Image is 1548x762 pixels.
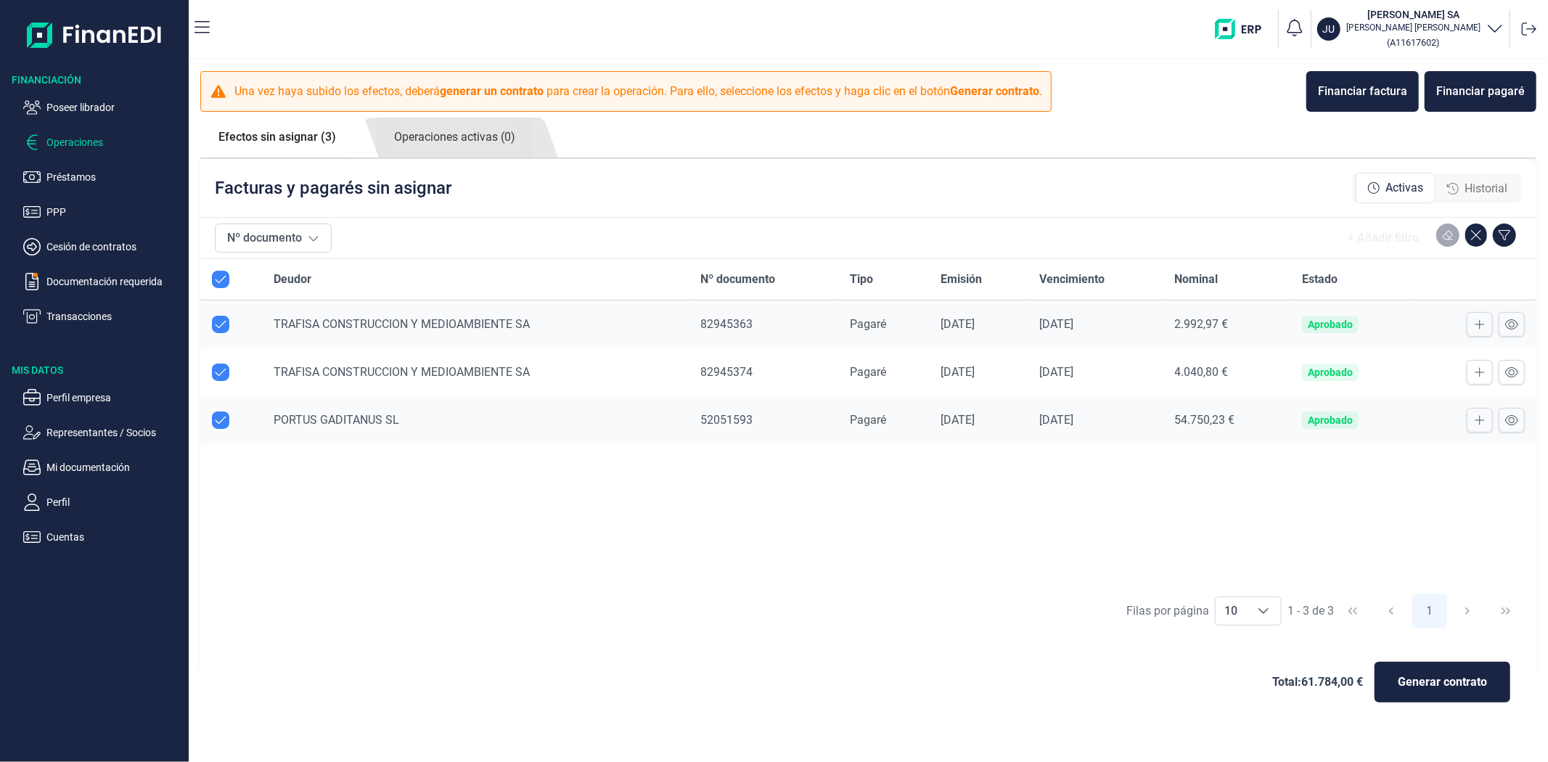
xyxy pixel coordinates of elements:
p: Operaciones [46,134,183,151]
small: Copiar cif [1388,37,1440,48]
span: Nominal [1175,271,1219,288]
div: Row Unselected null [212,411,229,429]
button: Mi documentación [23,459,183,476]
button: Operaciones [23,134,183,151]
div: All items selected [212,271,229,288]
span: 82945374 [700,365,753,379]
button: Perfil empresa [23,389,183,406]
p: Documentación requerida [46,273,183,290]
span: Activas [1385,179,1423,197]
div: Financiar pagaré [1436,83,1525,100]
button: Documentación requerida [23,273,183,290]
span: Total: 61.784,00 € [1272,673,1363,691]
button: Financiar pagaré [1425,71,1536,112]
p: Perfil [46,493,183,511]
button: Cesión de contratos [23,238,183,255]
span: TRAFISA CONSTRUCCION Y MEDIOAMBIENTE SA [274,317,530,331]
div: [DATE] [941,365,1016,380]
p: Representantes / Socios [46,424,183,441]
span: Vencimiento [1039,271,1105,288]
button: JU[PERSON_NAME] SA[PERSON_NAME] [PERSON_NAME](A11617602) [1317,7,1504,51]
p: Una vez haya subido los efectos, deberá para crear la operación. Para ello, seleccione los efecto... [234,83,1042,100]
p: Cuentas [46,528,183,546]
button: Last Page [1488,594,1523,628]
div: Activas [1356,173,1436,203]
span: TRAFISA CONSTRUCCION Y MEDIOAMBIENTE SA [274,365,530,379]
span: Emisión [941,271,982,288]
span: 1 - 3 de 3 [1287,605,1334,617]
h3: [PERSON_NAME] SA [1346,7,1481,22]
img: erp [1215,19,1272,39]
div: Historial [1436,174,1519,203]
span: Pagaré [850,317,886,331]
div: Aprobado [1308,414,1353,426]
span: Historial [1465,180,1507,197]
div: Aprobado [1308,319,1353,330]
button: Next Page [1450,594,1485,628]
a: Efectos sin asignar (3) [200,118,354,157]
button: Préstamos [23,168,183,186]
p: Préstamos [46,168,183,186]
button: Financiar factura [1306,71,1419,112]
span: 52051593 [700,413,753,427]
div: Aprobado [1308,366,1353,378]
p: Transacciones [46,308,183,325]
p: Perfil empresa [46,389,183,406]
p: [PERSON_NAME] [PERSON_NAME] [1346,22,1481,33]
span: Generar contrato [1398,673,1487,691]
div: 54.750,23 € [1175,413,1279,427]
div: 2.992,97 € [1175,317,1279,332]
span: Nº documento [700,271,775,288]
div: Row Unselected null [212,364,229,381]
div: [DATE] [1039,317,1151,332]
img: Logo de aplicación [27,12,163,58]
button: Previous Page [1374,594,1409,628]
div: [DATE] [1039,365,1151,380]
p: PPP [46,203,183,221]
span: 10 [1216,597,1246,625]
p: Mi documentación [46,459,183,476]
p: Poseer librador [46,99,183,116]
a: Operaciones activas (0) [376,118,533,157]
button: Generar contrato [1375,662,1510,702]
div: 4.040,80 € [1175,365,1279,380]
span: Estado [1302,271,1338,288]
button: Page 1 [1412,594,1447,628]
span: Deudor [274,271,311,288]
b: Generar contrato [950,84,1039,98]
button: Poseer librador [23,99,183,116]
p: Cesión de contratos [46,238,183,255]
span: 82945363 [700,317,753,331]
p: Facturas y pagarés sin asignar [215,176,451,200]
p: JU [1323,22,1335,36]
div: Financiar factura [1318,83,1407,100]
button: First Page [1335,594,1370,628]
div: Choose [1246,597,1281,625]
div: [DATE] [1039,413,1151,427]
b: generar un contrato [440,84,544,98]
div: Row Unselected null [212,316,229,333]
button: Perfil [23,493,183,511]
button: Transacciones [23,308,183,325]
button: Nº documento [215,224,332,253]
span: PORTUS GADITANUS SL [274,413,399,427]
button: Representantes / Socios [23,424,183,441]
div: [DATE] [941,413,1016,427]
span: Pagaré [850,413,886,427]
div: Filas por página [1126,602,1209,620]
button: Cuentas [23,528,183,546]
div: [DATE] [941,317,1016,332]
span: Tipo [850,271,873,288]
button: PPP [23,203,183,221]
span: Pagaré [850,365,886,379]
